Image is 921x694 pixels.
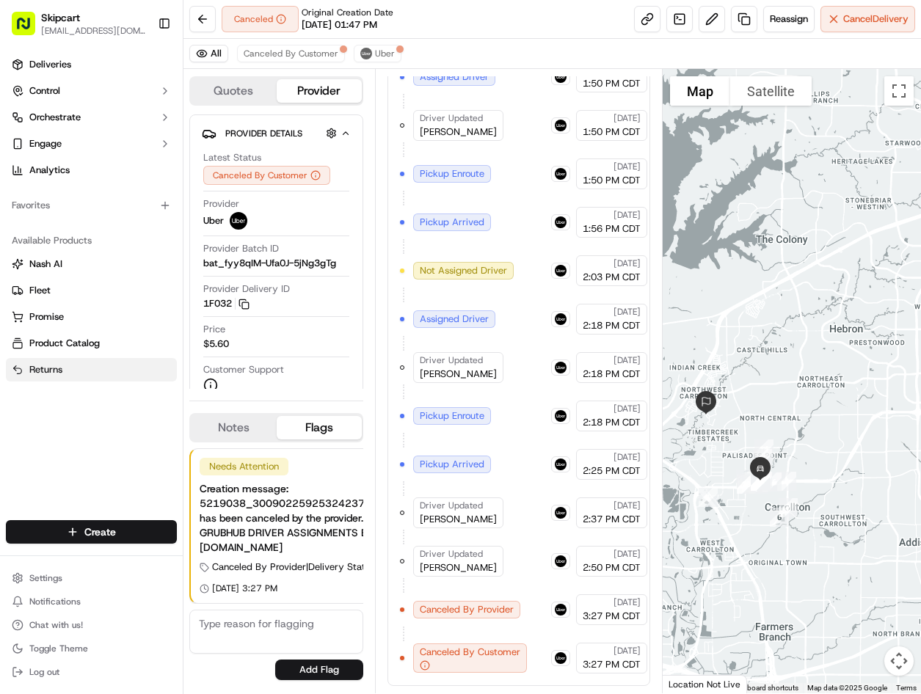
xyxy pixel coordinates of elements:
[29,111,81,124] span: Orchestrate
[118,207,241,233] a: 💻API Documentation
[244,48,338,59] span: Canceled By Customer
[583,174,641,187] span: 1:50 PM CDT
[583,658,641,671] span: 3:27 PM CDT
[202,121,351,145] button: Provider Details
[420,513,497,526] span: [PERSON_NAME]
[614,645,641,657] span: [DATE]
[420,313,489,326] span: Assigned Driver
[747,443,778,474] div: 15
[693,482,724,513] div: 1
[583,271,641,284] span: 2:03 PM CDT
[15,59,267,82] p: Welcome 👋
[614,403,641,414] span: [DATE]
[354,45,401,62] button: Uber
[191,416,277,439] button: Notes
[896,684,917,692] a: Terms (opens in new tab)
[420,409,484,423] span: Pickup Enroute
[12,310,171,324] a: Promise
[555,604,567,616] img: uber-new-logo.jpeg
[555,507,567,519] img: uber-new-logo.jpeg
[29,58,71,71] span: Deliveries
[420,458,484,471] span: Pickup Arrived
[29,572,62,584] span: Settings
[203,297,250,310] button: 1F032
[29,666,59,678] span: Log out
[6,106,177,129] button: Orchestrate
[124,214,136,226] div: 💻
[745,466,776,497] div: 27
[6,194,177,217] div: Favorites
[12,284,171,297] a: Fleet
[884,76,914,106] button: Toggle fullscreen view
[29,213,112,227] span: Knowledge Base
[230,212,247,230] img: uber-new-logo.jpeg
[583,561,641,574] span: 2:50 PM CDT
[420,70,489,84] span: Assigned Driver
[6,53,177,76] a: Deliveries
[6,568,177,588] button: Settings
[420,112,483,124] span: Driver Updated
[302,7,393,18] span: Original Creation Date
[763,6,815,32] button: Reassign
[555,120,567,131] img: uber-new-logo.jpeg
[420,167,484,180] span: Pickup Enroute
[6,158,177,182] a: Analytics
[41,10,80,25] button: Skipcart
[200,458,288,475] div: Needs Attention
[6,229,177,252] div: Available Products
[237,45,345,62] button: Canceled By Customer
[420,603,514,616] span: Canceled By Provider
[103,248,178,260] a: Powered byPylon
[614,451,641,463] span: [DATE]
[583,513,641,526] span: 2:37 PM CDT
[771,466,802,497] div: 8
[614,548,641,560] span: [DATE]
[12,337,171,350] a: Product Catalog
[843,12,909,26] span: Cancel Delivery
[29,310,64,324] span: Promise
[614,596,641,608] span: [DATE]
[29,257,62,271] span: Nash AI
[203,282,290,296] span: Provider Delivery ID
[6,279,177,302] button: Fleet
[139,213,236,227] span: API Documentation
[670,76,730,106] button: Show street map
[614,500,641,511] span: [DATE]
[6,358,177,381] button: Returns
[820,6,915,32] button: CancelDelivery
[614,161,641,172] span: [DATE]
[583,610,641,623] span: 3:27 PM CDT
[275,660,363,680] button: Add Flag
[6,520,177,544] button: Create
[203,363,284,376] span: Customer Support
[614,112,641,124] span: [DATE]
[583,319,641,332] span: 2:18 PM CDT
[736,467,767,498] div: 3
[666,674,715,693] img: Google
[29,596,81,607] span: Notifications
[420,368,497,381] span: [PERSON_NAME]
[29,619,83,631] span: Chat with us!
[360,48,372,59] img: uber-new-logo.jpeg
[250,145,267,162] button: Start new chat
[200,481,534,555] div: Creation message: 5219038_300902259253242375_job_ZWH6segNxyAPfvPd5kJ9U9 has been canceled by the ...
[583,222,641,235] span: 1:56 PM CDT
[12,257,171,271] a: Nash AI
[12,363,171,376] a: Returns
[29,284,51,297] span: Fleet
[222,6,299,32] button: Canceled
[730,464,761,494] div: 2
[203,242,279,255] span: Provider Batch ID
[6,615,177,635] button: Chat with us!
[614,209,641,221] span: [DATE]
[6,132,177,156] button: Engage
[38,95,264,110] input: Got a question? Start typing here...
[203,337,229,351] span: $5.60
[277,79,363,103] button: Provider
[614,306,641,318] span: [DATE]
[555,265,567,277] img: uber-new-logo.jpeg
[203,166,330,185] button: Canceled By Customer
[614,257,641,269] span: [DATE]
[555,555,567,567] img: uber-new-logo.jpeg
